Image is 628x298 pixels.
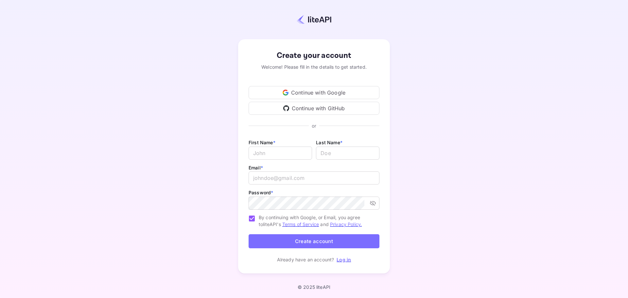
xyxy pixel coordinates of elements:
[249,63,379,70] div: Welcome! Please fill in the details to get started.
[330,221,362,227] a: Privacy Policy.
[249,102,379,115] div: Continue with GitHub
[337,257,351,262] a: Log in
[297,15,331,24] img: liteapi
[249,234,379,248] button: Create account
[367,197,379,209] button: toggle password visibility
[249,171,379,184] input: johndoe@gmail.com
[298,284,330,290] p: © 2025 liteAPI
[282,221,319,227] a: Terms of Service
[249,147,312,160] input: John
[249,140,275,145] label: First Name
[259,214,374,228] span: By continuing with Google, or Email, you agree to liteAPI's and
[249,86,379,99] div: Continue with Google
[249,165,263,170] label: Email
[316,140,342,145] label: Last Name
[249,50,379,61] div: Create your account
[277,256,334,263] p: Already have an account?
[316,147,379,160] input: Doe
[249,190,273,195] label: Password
